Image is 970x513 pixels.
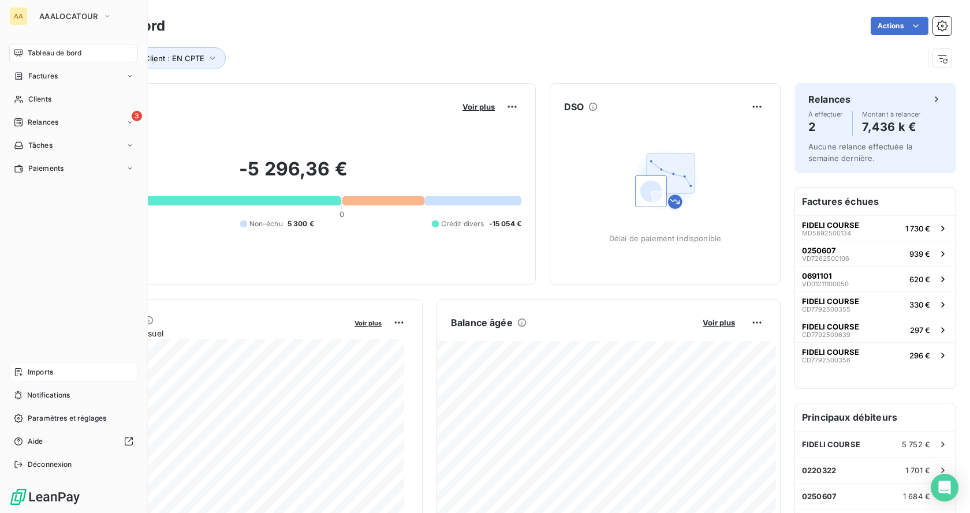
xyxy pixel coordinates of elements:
[28,48,81,58] span: Tableau de bord
[108,47,226,69] button: Type Client : EN CPTE
[910,325,930,335] span: 297 €
[125,54,204,63] span: Type Client : EN CPTE
[441,219,484,229] span: Crédit divers
[28,459,72,470] span: Déconnexion
[132,111,142,121] span: 3
[802,220,859,230] span: FIDELI COURSE
[903,492,930,501] span: 1 684 €
[351,317,385,328] button: Voir plus
[609,234,722,243] span: Délai de paiement indisponible
[802,357,850,364] span: CD7792500356
[249,219,283,229] span: Non-échu
[795,317,956,342] button: FIDELI COURSECD7792500639297 €
[802,280,849,287] span: VD01211100050
[9,409,138,428] a: Paramètres et réglages
[808,142,912,163] span: Aucune relance effectuée la semaine dernière.
[802,440,860,449] span: FIDELI COURSE
[9,363,138,381] a: Imports
[628,144,702,218] img: Empty state
[9,7,28,25] div: AA
[802,347,859,357] span: FIDELI COURSE
[795,266,956,291] button: 0691101VD01211100050620 €
[28,117,58,128] span: Relances
[802,492,837,501] span: 0250607
[802,331,850,338] span: CD7792500639
[802,297,859,306] span: FIDELI COURSE
[9,44,138,62] a: Tableau de bord
[28,140,53,151] span: Tâches
[802,255,849,262] span: VD7262500106
[802,271,832,280] span: 0691101
[699,317,738,328] button: Voir plus
[355,319,382,327] span: Voir plus
[459,102,498,112] button: Voir plus
[28,413,106,424] span: Paramètres et réglages
[795,215,956,241] button: FIDELI COURSEMD58925001341 730 €
[802,322,859,331] span: FIDELI COURSE
[28,163,64,174] span: Paiements
[871,17,928,35] button: Actions
[795,241,956,266] button: 0250607VD7262500106939 €
[795,188,956,215] h6: Factures échues
[905,224,930,233] span: 1 730 €
[9,90,138,108] a: Clients
[9,432,138,451] a: Aide
[905,466,930,475] span: 1 701 €
[703,318,735,327] span: Voir plus
[808,111,843,118] span: À effectuer
[808,118,843,136] h4: 2
[802,230,851,237] span: MD5892500134
[802,246,836,255] span: 0250607
[795,342,956,368] button: FIDELI COURSECD7792500356296 €
[65,327,346,339] span: Chiffre d'affaires mensuel
[28,71,58,81] span: Factures
[808,92,850,106] h6: Relances
[451,316,513,329] h6: Balance âgée
[909,249,930,259] span: 939 €
[902,440,930,449] span: 5 752 €
[489,219,521,229] span: -15 054 €
[65,158,521,192] h2: -5 296,36 €
[9,136,138,155] a: Tâches
[909,300,930,309] span: 330 €
[802,466,836,475] span: 0220322
[462,102,495,111] span: Voir plus
[795,291,956,317] button: FIDELI COURSECD7792500355330 €
[9,159,138,178] a: Paiements
[909,275,930,284] span: 620 €
[288,219,314,229] span: 5 300 €
[909,351,930,360] span: 296 €
[931,474,958,501] div: Open Intercom Messenger
[862,111,921,118] span: Montant à relancer
[795,403,956,431] h6: Principaux débiteurs
[802,306,850,313] span: CD7792500355
[27,390,70,400] span: Notifications
[9,67,138,85] a: Factures
[39,12,98,21] span: AAALOCATOUR
[28,367,53,377] span: Imports
[9,488,81,506] img: Logo LeanPay
[9,113,138,132] a: 3Relances
[564,100,584,114] h6: DSO
[339,209,344,219] span: 0
[28,436,43,447] span: Aide
[28,94,51,104] span: Clients
[862,118,921,136] h4: 7,436 k €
